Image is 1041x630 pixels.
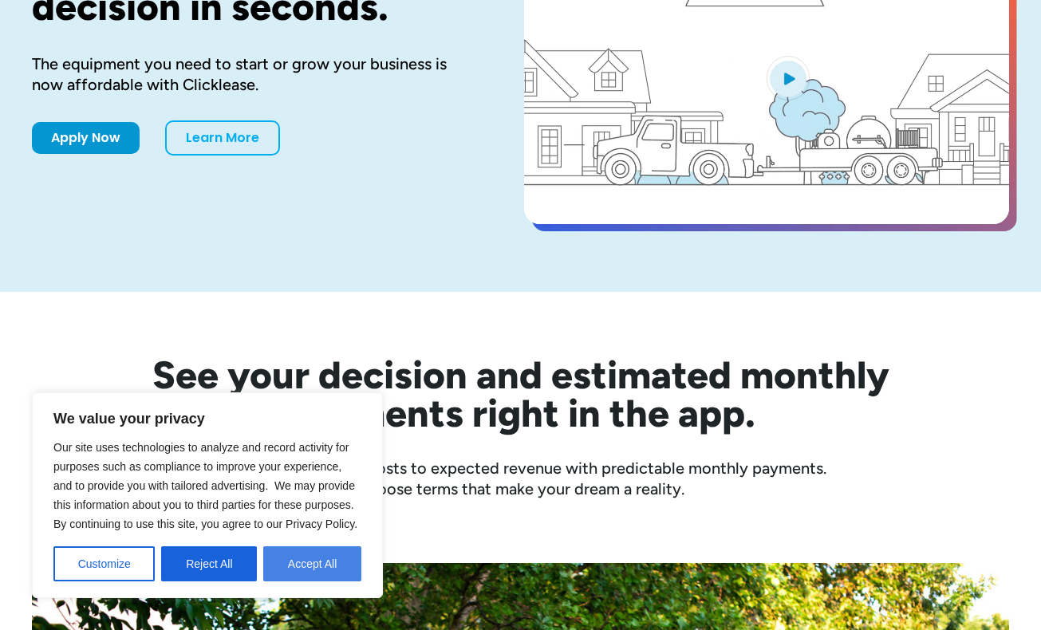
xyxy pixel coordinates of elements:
[74,356,968,432] h2: See your decision and estimated monthly payments right in the app.
[53,546,155,581] button: Customize
[32,392,383,598] div: We value your privacy
[263,546,361,581] button: Accept All
[165,120,280,156] a: Learn More
[32,458,1009,499] div: Compare equipment costs to expected revenue with predictable monthly payments. Choose terms that ...
[161,546,257,581] button: Reject All
[32,122,140,154] a: Apply Now
[32,53,473,95] div: The equipment you need to start or grow your business is now affordable with Clicklease.
[767,56,810,100] img: Blue play button logo on a light blue circular background
[53,441,357,530] span: Our site uses technologies to analyze and record activity for purposes such as compliance to impr...
[53,409,361,428] p: We value your privacy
